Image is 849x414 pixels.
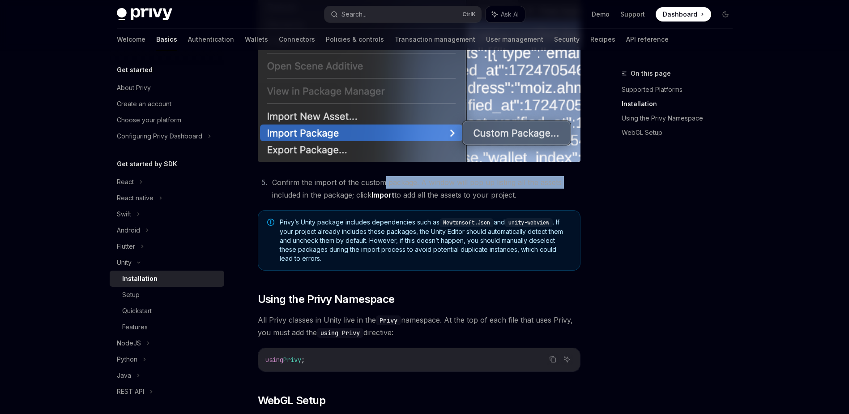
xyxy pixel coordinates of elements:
[718,7,733,22] button: Toggle dark mode
[371,190,394,199] strong: Import
[110,271,224,287] a: Installation
[439,218,494,227] code: Newtonsoft.Json
[117,193,154,203] div: React native
[117,99,171,109] div: Create an account
[279,29,315,50] a: Connectors
[622,125,740,140] a: WebGL Setup
[486,29,543,50] a: User management
[117,370,131,381] div: Java
[117,386,144,397] div: REST API
[462,11,476,18] span: Ctrl K
[280,218,571,263] span: Privy’s Unity package includes dependencies such as and . If your project already includes these ...
[188,29,234,50] a: Authentication
[117,257,132,268] div: Unity
[122,273,158,284] div: Installation
[592,10,610,19] a: Demo
[117,131,202,142] div: Configuring Privy Dashboard
[656,7,711,22] a: Dashboard
[505,218,553,227] code: unity-webview
[117,8,172,21] img: dark logo
[317,328,363,338] code: using Privy
[110,96,224,112] a: Create an account
[258,393,325,408] span: WebGL Setup
[554,29,580,50] a: Security
[590,29,615,50] a: Recipes
[269,176,580,201] li: Confirm the import of the custom package. A window will pop up listing all the assets included in...
[258,314,580,339] span: All Privy classes in Unity live in the namespace. At the top of each file that uses Privy, you mu...
[395,29,475,50] a: Transaction management
[376,315,401,325] code: Privy
[117,241,135,252] div: Flutter
[117,225,140,236] div: Android
[631,68,671,79] span: On this page
[663,10,697,19] span: Dashboard
[156,29,177,50] a: Basics
[620,10,645,19] a: Support
[122,289,140,300] div: Setup
[326,29,384,50] a: Policies & controls
[110,80,224,96] a: About Privy
[110,112,224,128] a: Choose your platform
[110,287,224,303] a: Setup
[283,356,301,364] span: Privy
[622,111,740,125] a: Using the Privy Namespace
[117,354,137,365] div: Python
[122,322,148,332] div: Features
[561,354,573,365] button: Ask AI
[486,6,525,22] button: Ask AI
[324,6,481,22] button: Search...CtrlK
[341,9,367,20] div: Search...
[622,82,740,97] a: Supported Platforms
[117,209,131,220] div: Swift
[245,29,268,50] a: Wallets
[117,115,181,125] div: Choose your platform
[301,356,305,364] span: ;
[267,219,274,226] svg: Note
[117,82,151,93] div: About Privy
[626,29,669,50] a: API reference
[622,97,740,111] a: Installation
[110,319,224,335] a: Features
[122,306,152,316] div: Quickstart
[110,303,224,319] a: Quickstart
[258,292,395,306] span: Using the Privy Namespace
[117,338,141,349] div: NodeJS
[265,356,283,364] span: using
[547,354,559,365] button: Copy the contents from the code block
[501,10,519,19] span: Ask AI
[117,29,145,50] a: Welcome
[117,65,153,75] h5: Get started
[117,159,177,169] h5: Get started by SDK
[117,177,134,187] div: React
